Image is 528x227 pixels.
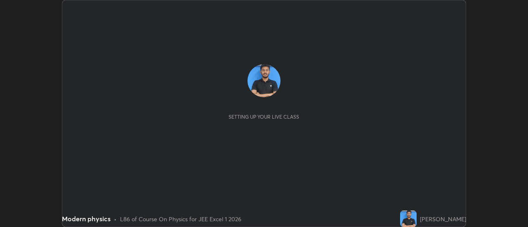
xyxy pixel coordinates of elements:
[62,214,111,224] div: Modern physics
[114,215,117,223] div: •
[120,215,241,223] div: L86 of Course On Physics for JEE Excel 1 2026
[420,215,466,223] div: [PERSON_NAME]
[400,211,417,227] img: b000945ffd244225a9ad79d4d9cb92ed.jpg
[229,114,299,120] div: Setting up your live class
[247,64,280,97] img: b000945ffd244225a9ad79d4d9cb92ed.jpg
